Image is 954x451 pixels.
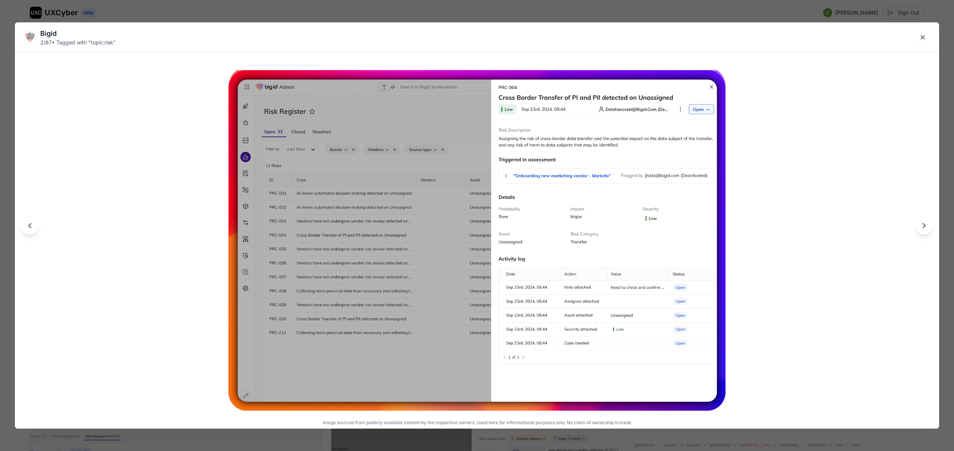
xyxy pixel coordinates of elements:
[228,70,725,410] img: Bigid image 2
[915,217,933,235] button: Next image
[40,39,116,46] div: 2 / 67 • Tagged with " topic:risk "
[18,420,936,426] p: Image sourced from publicly available content by the respective owners. Used here for information...
[24,32,35,43] img: Bigid logo
[40,28,116,39] div: Bigid
[21,217,39,235] button: Previous image
[915,30,930,45] button: Close lightbox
